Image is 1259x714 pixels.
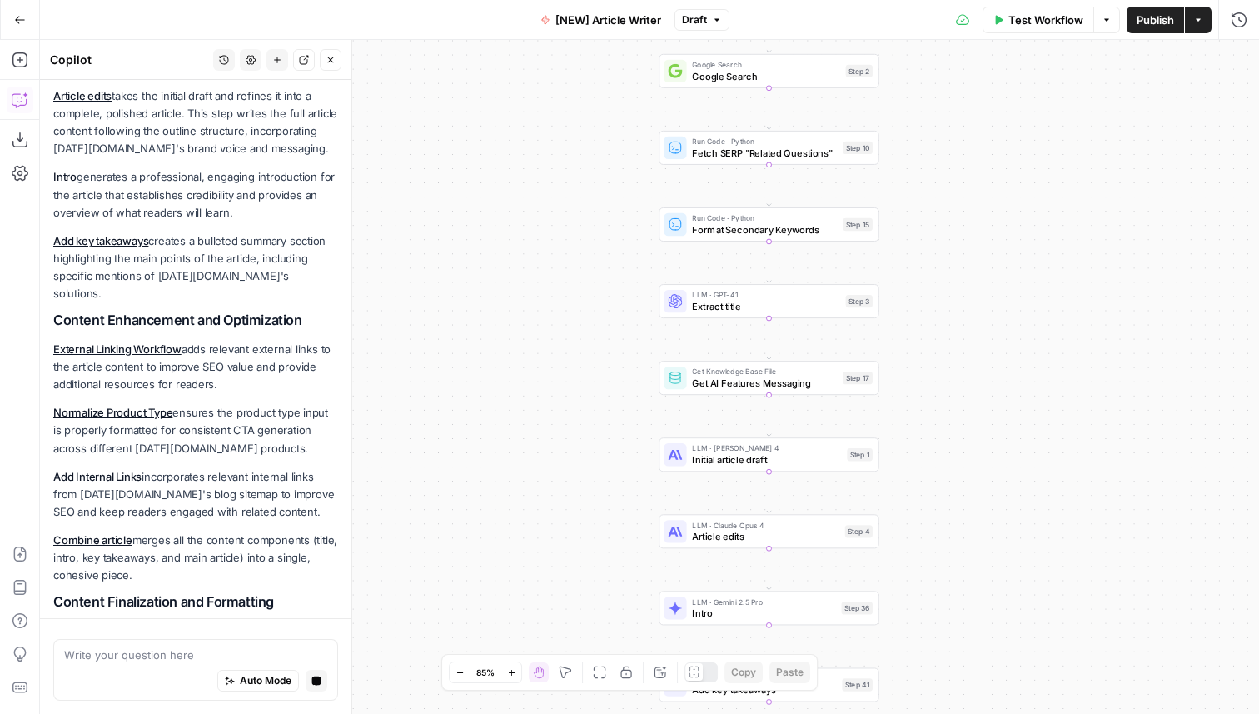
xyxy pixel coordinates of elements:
[692,682,836,697] span: Add key takeaways
[53,234,148,247] a: Add key takeaways
[692,146,837,160] span: Fetch SERP "Related Questions"
[767,472,771,512] g: Edge from step_1 to step_4
[767,548,771,589] g: Edge from step_4 to step_36
[530,7,671,33] button: [NEW] Article Writer
[1127,7,1184,33] button: Publish
[767,165,771,206] g: Edge from step_10 to step_15
[659,361,878,395] div: Get Knowledge Base FileGet AI Features MessagingStep 17
[692,376,837,390] span: Get AI Features Messaging
[724,662,763,683] button: Copy
[692,606,835,620] span: Intro
[659,207,878,242] div: Run Code · PythonFormat Secondary KeywordsStep 15
[692,366,837,377] span: Get Knowledge Base File
[682,12,707,27] span: Draft
[53,312,338,328] h2: Content Enhancement and Optimization
[843,218,873,231] div: Step 15
[767,625,771,666] g: Edge from step_36 to step_41
[692,529,839,543] span: Article edits
[476,666,495,679] span: 85%
[692,69,839,83] span: Google Search
[767,88,771,129] g: Edge from step_2 to step_10
[555,12,661,28] span: [NEW] Article Writer
[659,437,878,472] div: LLM · [PERSON_NAME] 4Initial article draftStep 1
[845,525,873,537] div: Step 4
[846,65,873,77] div: Step 2
[674,9,729,31] button: Draft
[692,212,837,224] span: Run Code · Python
[847,448,873,461] div: Step 1
[776,665,804,680] span: Paste
[692,452,841,467] span: Initial article draft
[659,54,878,88] div: Google SearchGoogle SearchStep 2
[692,442,841,454] span: LLM · [PERSON_NAME] 4
[53,341,338,393] p: adds relevant external links to the article content to improve SEO value and provide additional r...
[841,602,873,614] div: Step 36
[659,668,878,702] div: LLM · [PERSON_NAME] 4Add key takeawaysStep 41
[659,591,878,625] div: LLM · Gemini 2.5 ProIntroStep 36
[692,299,839,313] span: Extract title
[692,289,839,301] span: LLM · GPT-4.1
[53,342,182,356] a: External Linking Workflow
[659,284,878,318] div: LLM · GPT-4.1Extract titleStep 3
[846,295,873,307] div: Step 3
[659,131,878,165] div: Run Code · PythonFetch SERP "Related Questions"Step 10
[731,665,756,680] span: Copy
[769,662,810,683] button: Paste
[53,404,338,457] p: ensures the product type input is properly formatted for consistent CTA generation across differe...
[53,470,142,483] a: Add Internal Links
[692,59,839,71] span: Google Search
[843,142,873,154] div: Step 10
[692,222,837,237] span: Format Secondary Keywords
[843,372,873,384] div: Step 17
[53,594,338,610] h2: Content Finalization and Formatting
[217,670,299,692] button: Auto Mode
[767,12,771,52] g: Edge from start to step_2
[692,596,835,607] span: LLM · Gemini 2.5 Pro
[53,406,172,419] a: Normalize Product Type
[53,87,338,158] p: takes the initial draft and refines it into a complete, polished article. This step writes the fu...
[842,678,873,691] div: Step 41
[767,318,771,359] g: Edge from step_3 to step_17
[767,395,771,436] g: Edge from step_17 to step_1
[53,468,338,521] p: incorporates relevant internal links from [DATE][DOMAIN_NAME]'s blog sitemap to improve SEO and k...
[50,52,208,68] div: Copilot
[692,519,839,531] span: LLM · Claude Opus 4
[53,170,77,183] a: Intro
[692,136,837,147] span: Run Code · Python
[53,89,112,102] a: Article edits
[240,673,291,688] span: Auto Mode
[767,242,771,282] g: Edge from step_15 to step_3
[659,514,878,548] div: LLM · Claude Opus 4Article editsStep 4
[53,232,338,303] p: creates a bulleted summary section highlighting the main points of the article, including specifi...
[692,672,836,684] span: LLM · [PERSON_NAME] 4
[983,7,1093,33] button: Test Workflow
[53,168,338,221] p: generates a professional, engaging introduction for the article that establishes credibility and ...
[1008,12,1083,28] span: Test Workflow
[1137,12,1174,28] span: Publish
[53,532,338,584] p: merges all the content components (title, intro, key takeaways, and main article) into a single, ...
[53,533,132,547] a: Combine article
